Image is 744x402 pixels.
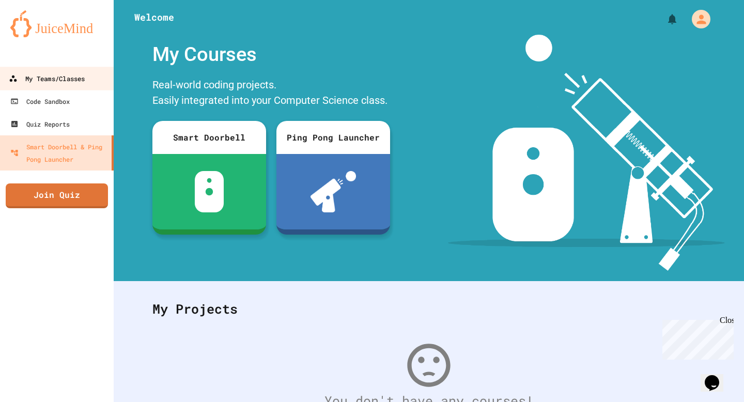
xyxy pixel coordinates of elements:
[147,35,395,74] div: My Courses
[681,7,713,31] div: My Account
[10,10,103,37] img: logo-orange.svg
[10,141,107,165] div: Smart Doorbell & Ping Pong Launcher
[658,316,734,360] iframe: chat widget
[147,74,395,113] div: Real-world coding projects. Easily integrated into your Computer Science class.
[10,95,70,107] div: Code Sandbox
[10,118,70,130] div: Quiz Reports
[647,10,681,28] div: My Notifications
[195,171,224,212] img: sdb-white.svg
[311,171,357,212] img: ppl-with-ball.png
[152,121,266,154] div: Smart Doorbell
[448,35,725,271] img: banner-image-my-projects.png
[701,361,734,392] iframe: chat widget
[4,4,71,66] div: Chat with us now!Close
[6,183,108,208] a: Join Quiz
[142,289,716,329] div: My Projects
[276,121,390,154] div: Ping Pong Launcher
[9,72,85,85] div: My Teams/Classes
